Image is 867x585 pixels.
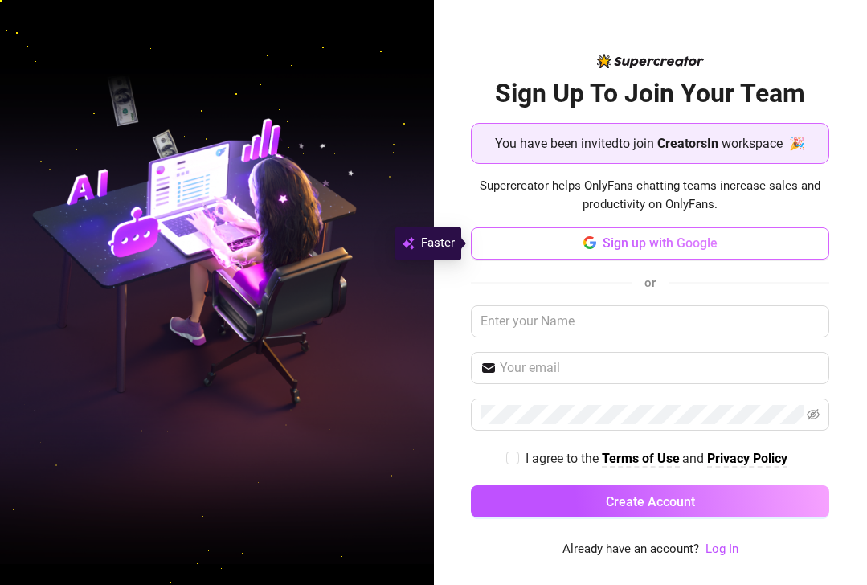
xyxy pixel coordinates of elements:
input: Your email [500,358,820,378]
span: workspace 🎉 [722,133,805,153]
button: Sign up with Google [471,227,829,260]
h2: Sign Up To Join Your Team [471,77,829,110]
strong: Terms of Use [602,451,680,466]
a: Privacy Policy [707,451,787,468]
span: Supercreator helps OnlyFans chatting teams increase sales and productivity on OnlyFans. [471,177,829,215]
strong: Privacy Policy [707,451,787,466]
span: Create Account [606,494,695,509]
span: eye-invisible [807,408,820,421]
span: I agree to the [526,451,602,466]
a: Terms of Use [602,451,680,468]
span: Faster [421,234,455,253]
input: Enter your Name [471,305,829,337]
span: Sign up with Google [603,235,718,251]
strong: CreatorsIn [657,136,718,151]
span: Already have an account? [562,540,699,559]
a: Log In [705,542,738,556]
img: logo-BBDzfeDw.svg [597,54,704,68]
span: or [644,276,656,290]
button: Create Account [471,485,829,517]
span: and [682,451,707,466]
a: Log In [705,540,738,559]
img: svg%3e [402,234,415,253]
span: You have been invited to join [495,133,654,153]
